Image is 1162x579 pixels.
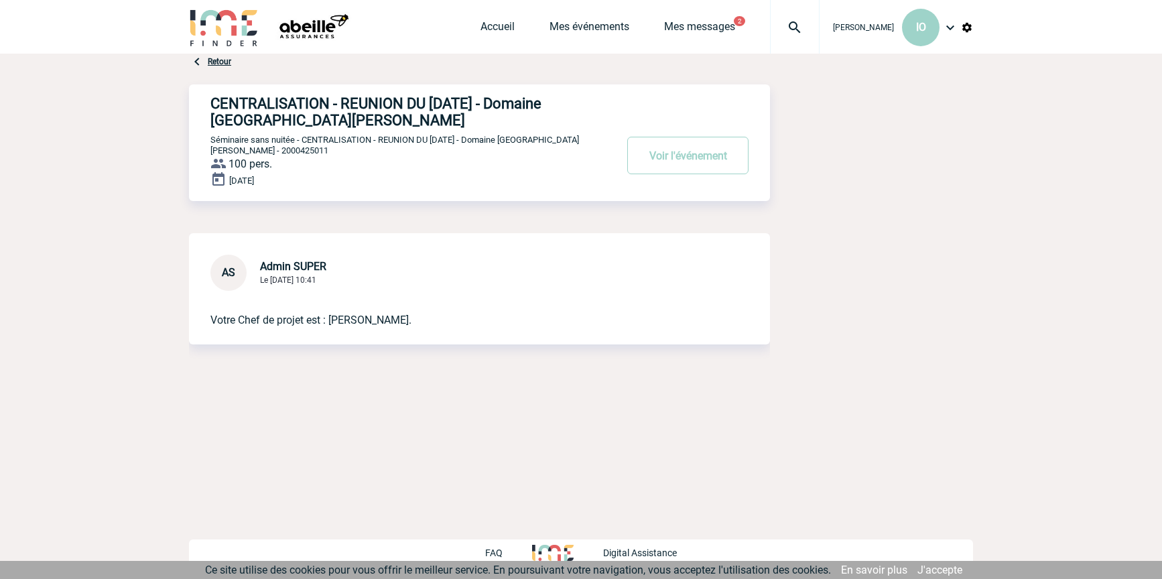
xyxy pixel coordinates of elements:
[833,23,894,32] span: [PERSON_NAME]
[229,176,254,186] span: [DATE]
[210,95,576,129] h4: CENTRALISATION - REUNION DU [DATE] - Domaine [GEOGRAPHIC_DATA][PERSON_NAME]
[189,8,259,46] img: IME-Finder
[485,545,532,558] a: FAQ
[532,545,574,561] img: http://www.idealmeetingsevents.fr/
[210,291,711,328] p: Votre Chef de projet est : [PERSON_NAME].
[734,16,745,26] button: 2
[205,564,831,576] span: Ce site utilise des cookies pour vous offrir le meilleur service. En poursuivant votre navigation...
[208,57,231,66] a: Retour
[627,137,749,174] button: Voir l'événement
[485,548,503,558] p: FAQ
[222,266,235,279] span: AS
[917,564,962,576] a: J'accepte
[480,20,515,39] a: Accueil
[229,157,272,170] span: 100 pers.
[260,260,326,273] span: Admin SUPER
[664,20,735,39] a: Mes messages
[210,135,579,155] span: Séminaire sans nuitée - CENTRALISATION - REUNION DU [DATE] - Domaine [GEOGRAPHIC_DATA][PERSON_NAM...
[841,564,907,576] a: En savoir plus
[260,275,316,285] span: Le [DATE] 10:41
[916,21,926,34] span: IO
[603,548,677,558] p: Digital Assistance
[550,20,629,39] a: Mes événements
